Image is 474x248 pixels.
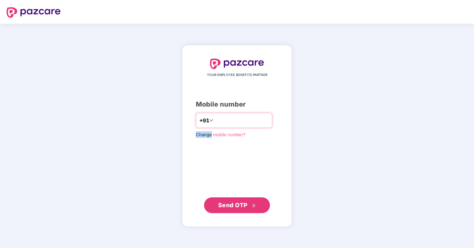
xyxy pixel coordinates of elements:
[218,202,248,209] span: Send OTP
[204,197,270,213] button: Send OTPdouble-right
[196,132,246,137] a: Change mobile number?
[207,72,267,78] span: YOUR EMPLOYEE BENEFITS PARTNER
[196,99,278,110] div: Mobile number
[7,7,61,18] img: logo
[209,118,213,122] span: down
[252,204,256,208] span: double-right
[210,59,264,69] img: logo
[199,116,209,125] span: +91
